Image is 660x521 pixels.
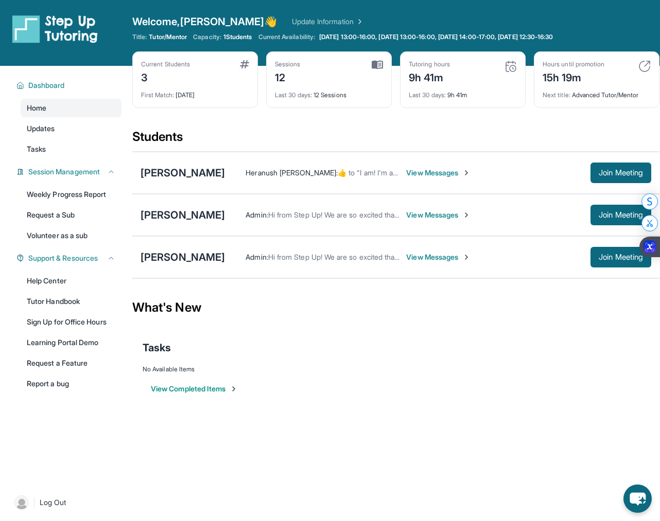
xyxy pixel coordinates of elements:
button: Join Meeting [590,163,651,183]
span: Capacity: [193,33,221,41]
span: | [33,496,36,509]
img: card [505,60,517,73]
button: Join Meeting [590,205,651,225]
div: [PERSON_NAME] [141,250,225,264]
img: Chevron-Right [462,169,471,177]
div: 12 [275,68,301,85]
div: Tutoring hours [409,60,450,68]
a: Learning Portal Demo [21,333,121,352]
div: [PERSON_NAME] [141,166,225,180]
img: user-img [14,495,29,510]
span: Heranush [PERSON_NAME] : [246,168,338,177]
span: Tasks [143,340,171,355]
a: Help Center [21,272,121,290]
img: Chevron-Right [462,253,471,261]
div: 9h 41m [409,85,517,99]
img: card [638,60,651,73]
span: Last 30 days : [275,91,312,99]
img: logo [12,14,98,43]
span: Admin : [246,210,268,219]
span: Join Meeting [599,170,643,176]
img: card [240,60,249,68]
div: 15h 19m [543,68,604,85]
div: Students [132,129,659,151]
span: Dashboard [28,80,65,91]
button: Session Management [24,167,115,177]
a: Request a Sub [21,206,121,224]
a: Updates [21,119,121,138]
span: ​👍​ to “ I am! I'm actually in the session ” [338,168,464,177]
div: 12 Sessions [275,85,383,99]
div: [PERSON_NAME] [141,208,225,222]
span: Next title : [543,91,570,99]
div: [DATE] [141,85,249,99]
a: Home [21,99,121,117]
div: 9h 41m [409,68,450,85]
a: Sign Up for Office Hours [21,313,121,331]
span: View Messages [406,210,471,220]
button: chat-button [623,484,652,513]
div: What's New [132,285,659,330]
a: Tutor Handbook [21,292,121,311]
a: Request a Feature [21,354,121,372]
span: View Messages [406,252,471,262]
button: View Completed Items [151,384,238,394]
img: card [372,60,383,69]
span: Updates [27,123,55,134]
div: Hours until promotion [543,60,604,68]
a: Volunteer as a sub [21,226,121,245]
div: No Available Items [143,365,649,373]
span: Current Availability: [258,33,315,41]
a: [DATE] 13:00-16:00, [DATE] 13:00-16:00, [DATE] 14:00-17:00, [DATE] 12:30-16:30 [317,33,555,41]
span: Welcome, [PERSON_NAME] 👋 [132,14,277,29]
span: Log Out [40,497,66,508]
span: Last 30 days : [409,91,446,99]
span: First Match : [141,91,174,99]
span: Session Management [28,167,100,177]
button: Support & Resources [24,253,115,263]
a: Tasks [21,140,121,158]
button: Join Meeting [590,247,651,267]
span: Tutor/Mentor [149,33,187,41]
span: Tasks [27,144,46,154]
span: Title: [132,33,147,41]
a: Weekly Progress Report [21,185,121,204]
div: 3 [141,68,190,85]
span: 1 Students [223,33,252,41]
div: Current Students [141,60,190,68]
span: Admin : [246,253,268,261]
a: Update Information [292,16,364,27]
div: Sessions [275,60,301,68]
div: Advanced Tutor/Mentor [543,85,651,99]
img: Chevron Right [354,16,364,27]
span: Home [27,103,46,113]
span: [DATE] 13:00-16:00, [DATE] 13:00-16:00, [DATE] 14:00-17:00, [DATE] 12:30-16:30 [319,33,553,41]
img: Chevron-Right [462,211,471,219]
a: |Log Out [10,491,121,514]
span: Support & Resources [28,253,98,263]
button: Dashboard [24,80,115,91]
a: Report a bug [21,374,121,393]
span: View Messages [406,168,471,178]
span: Join Meeting [599,212,643,218]
span: Join Meeting [599,254,643,260]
